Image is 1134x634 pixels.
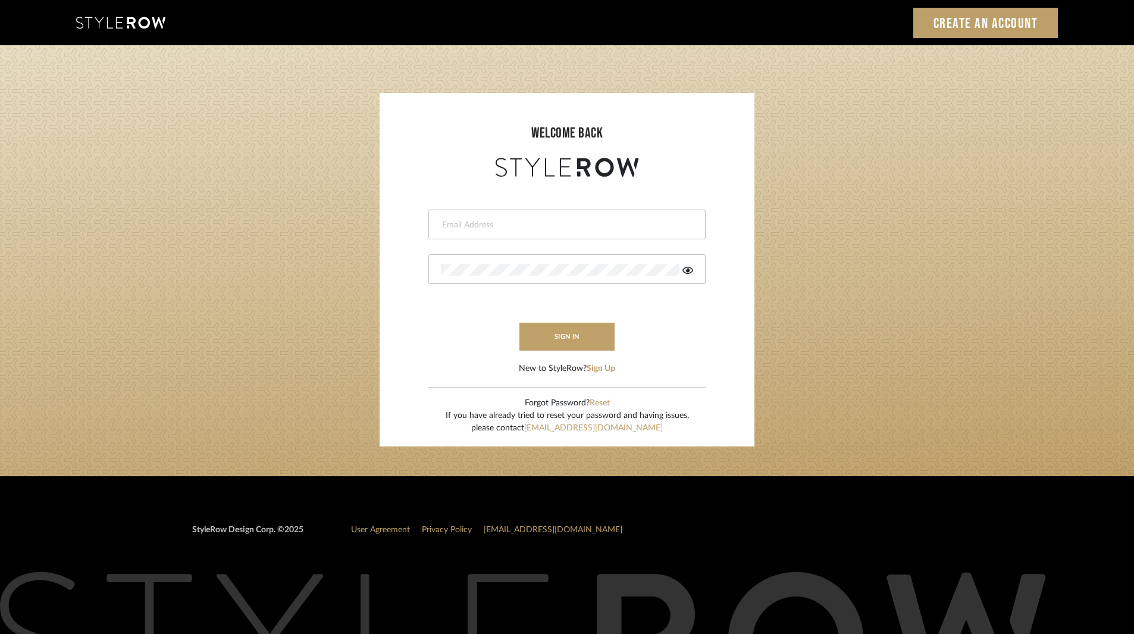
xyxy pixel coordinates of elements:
a: Privacy Policy [422,526,472,534]
button: Reset [590,397,610,410]
a: [EMAIL_ADDRESS][DOMAIN_NAME] [524,424,663,432]
div: Forgot Password? [446,397,689,410]
div: welcome back [391,123,743,144]
div: StyleRow Design Corp. ©2025 [192,524,303,546]
a: User Agreement [351,526,410,534]
button: Sign Up [587,363,615,375]
input: Email Address [441,219,690,231]
button: sign in [519,323,615,351]
div: New to StyleRow? [519,363,615,375]
a: [EMAIL_ADDRESS][DOMAIN_NAME] [484,526,622,534]
div: If you have already tried to reset your password and having issues, please contact [446,410,689,435]
a: Create an Account [913,8,1058,38]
